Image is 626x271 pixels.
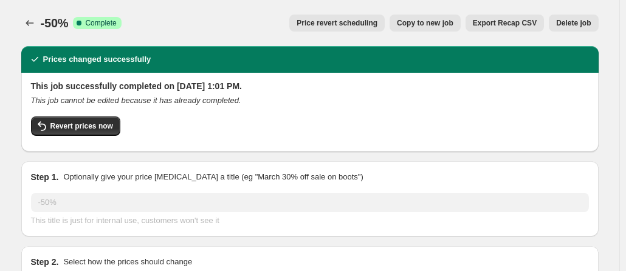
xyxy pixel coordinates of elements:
[43,53,151,65] h2: Prices changed successfully
[41,16,69,30] span: -50%
[556,18,591,28] span: Delete job
[466,15,544,32] button: Export Recap CSV
[473,18,537,28] span: Export Recap CSV
[31,96,241,105] i: This job cannot be edited because it has already completed.
[85,18,116,28] span: Complete
[390,15,461,32] button: Copy to new job
[31,216,219,225] span: This title is just for internal use, customers won't see it
[31,193,589,212] input: 30% off holiday sale
[31,171,59,183] h2: Step 1.
[50,121,113,131] span: Revert prices now
[31,116,120,136] button: Revert prices now
[63,171,363,183] p: Optionally give your price [MEDICAL_DATA] a title (eg "March 30% off sale on boots")
[31,80,589,92] h2: This job successfully completed on [DATE] 1:01 PM.
[21,15,38,32] button: Price change jobs
[63,256,192,268] p: Select how the prices should change
[289,15,385,32] button: Price revert scheduling
[549,15,598,32] button: Delete job
[31,256,59,268] h2: Step 2.
[397,18,453,28] span: Copy to new job
[297,18,377,28] span: Price revert scheduling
